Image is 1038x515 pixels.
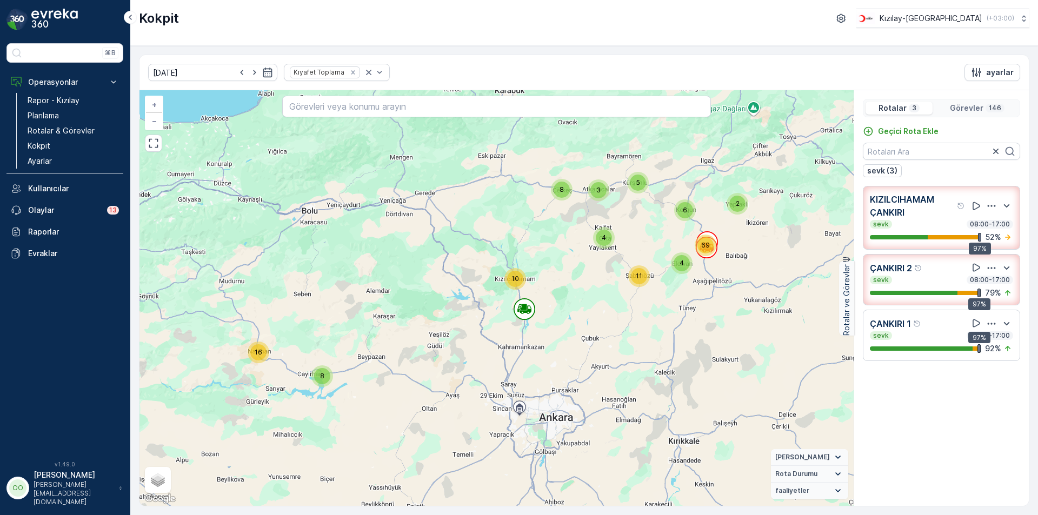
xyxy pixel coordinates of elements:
div: 10 [504,268,526,290]
p: sevk [872,220,890,229]
div: 69 [695,235,716,256]
p: Ayarlar [28,156,52,166]
p: Evraklar [28,248,119,259]
button: Kızılay-[GEOGRAPHIC_DATA](+03:00) [856,9,1029,28]
p: ÇANKIRI 2 [870,262,912,275]
div: Yardım Araç İkonu [913,319,922,328]
span: Rota Durumu [775,470,817,478]
span: 6 [683,206,687,214]
p: Kokpit [139,10,179,27]
p: sevk (3) [867,165,897,176]
summary: [PERSON_NAME] [771,449,848,466]
span: 5 [636,178,640,186]
img: logo_dark-DEwI_e13.png [31,9,78,30]
p: KIZILCIHAMAM ÇANKIRI [870,193,955,219]
summary: Rota Durumu [771,466,848,483]
p: Görevler [950,103,983,113]
div: 6 [674,199,696,221]
div: 4 [671,252,693,274]
input: Görevleri veya konumu arayın [282,96,711,117]
img: Google [142,492,178,506]
p: sevk [872,331,890,340]
a: Uzaklaştır [146,113,162,129]
p: Rotalar ve Görevler [841,264,852,336]
span: 3 [596,186,601,194]
a: Layers [146,468,170,492]
button: sevk (3) [863,164,902,177]
p: Operasyonlar [28,77,102,88]
div: 3 [588,179,609,201]
div: 5 [627,172,649,193]
img: logo [6,9,28,30]
a: Kullanıcılar [6,178,123,199]
p: sevk [872,276,890,284]
a: Yakınlaştır [146,97,162,113]
span: − [152,116,157,125]
a: Rapor - Kızılay [23,93,123,108]
p: 79 % [985,287,1001,298]
a: Geçici Rota Ekle [863,126,939,137]
p: [PERSON_NAME][EMAIL_ADDRESS][DOMAIN_NAME] [34,480,114,506]
span: 69 [701,241,710,249]
p: [PERSON_NAME] [34,470,114,480]
p: ( +03:00 ) [987,14,1014,23]
span: 11 [636,272,642,280]
p: 92 % [985,343,1001,354]
div: 97% [968,298,990,310]
p: Planlama [28,110,59,121]
span: [PERSON_NAME] [775,453,830,462]
div: 8 [311,365,333,387]
p: 08:00-17:00 [969,331,1011,340]
a: Raporlar [6,221,123,243]
a: Rotalar & Görevler [23,123,123,138]
a: Planlama [23,108,123,123]
p: 3 [911,104,917,112]
span: 2 [736,199,740,208]
button: Operasyonlar [6,71,123,93]
span: 8 [320,372,324,380]
a: Ayarlar [23,153,123,169]
span: faaliyetler [775,486,809,495]
p: Rotalar [879,103,907,113]
p: 52 % [986,232,1001,243]
p: ÇANKIRI 1 [870,317,911,330]
p: 13 [109,206,117,215]
p: Geçici Rota Ekle [878,126,939,137]
div: 4 [593,227,615,249]
span: 16 [255,348,262,356]
p: Kokpit [28,141,50,151]
div: 97% [968,332,990,344]
a: Bu bölgeyi Google Haritalar'da açın (yeni pencerede açılır) [142,492,178,506]
div: Remove Kıyafet Toplama [347,68,359,77]
div: Yardım Araç İkonu [914,264,923,272]
a: Olaylar13 [6,199,123,221]
p: 08:00-17:00 [969,276,1011,284]
div: 11 [628,265,650,287]
p: 146 [988,104,1002,112]
span: 8 [560,185,564,193]
p: Rapor - Kızılay [28,95,79,106]
div: 2 [727,193,748,215]
a: Kokpit [23,138,123,153]
p: Olaylar [28,205,101,216]
span: v 1.49.0 [6,461,123,467]
span: 4 [602,233,606,242]
button: OO[PERSON_NAME][PERSON_NAME][EMAIL_ADDRESS][DOMAIN_NAME] [6,470,123,506]
span: + [152,100,157,109]
input: Rotaları Ara [863,143,1020,160]
span: 4 [680,259,684,267]
div: 8 [551,179,573,200]
span: 10 [511,275,519,283]
p: ayarlar [986,67,1014,78]
p: Kullanıcılar [28,183,119,194]
div: OO [9,479,26,497]
p: Raporlar [28,226,119,237]
p: Rotalar & Görevler [28,125,95,136]
div: Kıyafet Toplama [290,67,346,77]
div: Yardım Araç İkonu [957,202,966,210]
summary: faaliyetler [771,483,848,499]
button: ayarlar [964,64,1020,81]
p: 08:00-17:00 [969,220,1011,229]
div: 16 [248,342,269,363]
a: Evraklar [6,243,123,264]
